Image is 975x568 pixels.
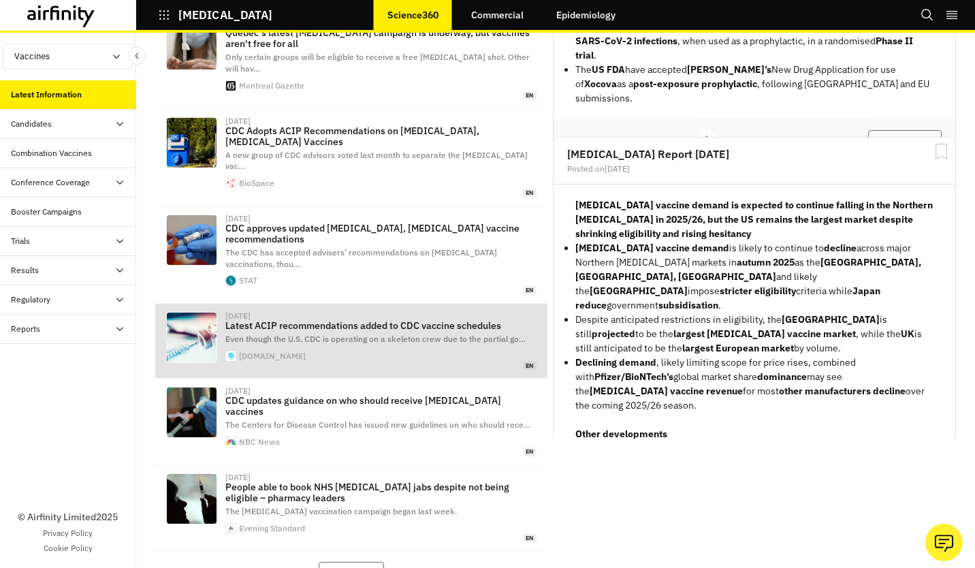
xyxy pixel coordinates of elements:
[387,10,438,20] p: Science360
[3,44,133,69] button: Vaccines
[226,178,236,188] img: apple-touch-icon.png
[239,179,274,187] div: BioSpace
[155,465,547,551] a: [DATE]People able to book NHS [MEDICAL_DATA] jabs despite not being eligible – pharmacy leadersTh...
[225,312,251,320] div: [DATE]
[824,242,857,254] strong: decline
[167,474,217,524] img: 1d45c89fc2756bb4ce608ba134cbe7caY29udGVudHNlYXJjaGFwaSwxNzU5ODQwMDUz-2.7892103.jpg
[226,437,236,447] img: android-icon-192x192.png
[225,117,251,125] div: [DATE]
[43,527,93,539] a: Privacy Policy
[575,313,933,356] p: Despite anticipated restrictions in eligibility, the is still to be the , while the is still anti...
[737,256,795,268] strong: autumn 2025
[590,385,743,397] strong: [MEDICAL_DATA] vaccine revenue
[225,506,457,516] span: The [MEDICAL_DATA] vaccination campaign began last week.
[226,81,236,91] img: icon-mg.png
[11,323,40,335] div: Reports
[11,176,90,189] div: Conference Coverage
[779,385,803,397] strong: other
[523,362,537,370] span: en
[901,328,914,340] strong: UK
[720,285,796,297] strong: stricter eligibility
[11,147,92,159] div: Combination Vaccines
[239,82,304,90] div: Montreal Gazette
[225,125,537,147] p: CDC Adopts ACIP Recommendations on [MEDICAL_DATA], [MEDICAL_DATA] Vaccines
[225,223,537,244] p: CDC approves updated [MEDICAL_DATA], [MEDICAL_DATA] vaccine recommendations
[594,370,673,383] strong: Pfizer/BioNTech’s
[225,215,251,223] div: [DATE]
[239,524,305,533] div: Evening Standard
[225,482,537,503] p: People able to book NHS [MEDICAL_DATA] jabs despite not being eligible – pharmacy leaders
[590,285,688,297] strong: [GEOGRAPHIC_DATA]
[128,47,146,65] button: Close Sidebar
[925,524,963,561] button: Ask our analysts
[167,20,217,69] img: covid-vaccine-spring-20240112.jpg
[167,215,217,265] img: AP25010592804676-1024x576.jpg
[155,379,547,464] a: [DATE]CDC updates guidance on who should receive [MEDICAL_DATA] vaccinesThe Centers for Disease C...
[11,264,39,277] div: Results
[523,286,537,295] span: en
[11,89,82,101] div: Latest Information
[18,510,118,524] p: © Airfinity Limited 2025
[155,11,547,108] a: Quebec's latest [MEDICAL_DATA] campaign is underway, but vaccines aren't free for allOnly certain...
[567,148,942,159] h2: [MEDICAL_DATA] Report [DATE]
[523,91,537,100] span: en
[167,313,217,362] img: Vaccine-research-vial-syringe.png
[44,542,93,554] a: Cookie Policy
[225,387,251,395] div: [DATE]
[225,27,537,49] p: Quebec's latest [MEDICAL_DATA] campaign is underway, but vaccines aren't free for all
[225,247,497,269] span: The CDC has accepted advisers’ recommendations on [MEDICAL_DATA] vaccinations, thou …
[567,165,942,173] div: Posted on [DATE]
[225,473,251,482] div: [DATE]
[575,428,667,440] strong: Other developments
[11,206,82,218] div: Booster Campaigns
[575,242,729,254] strong: [MEDICAL_DATA] vaccine demand
[155,206,547,304] a: [DATE]CDC approves updated [MEDICAL_DATA], [MEDICAL_DATA] vaccine recommendationsThe CDC has acce...
[523,447,537,456] span: en
[225,334,526,344] span: Even though the U.S. CDC is operating on a skeleton crew due to the partial go …
[584,78,617,90] strong: Xocova
[592,63,625,76] strong: US FDA
[633,78,757,90] strong: post-exposure prophylactic
[225,320,537,331] p: Latest ACIP recommendations added to CDC vaccine schedules
[921,3,934,27] button: Search
[225,52,530,74] span: Only certain groups will be eligible to receive a free [MEDICAL_DATA] shot. Other will hav …
[239,438,280,446] div: NBC News
[11,118,52,130] div: Candidates
[933,143,950,160] svg: Bookmark Report
[225,150,528,172] span: A new group of CDC advisors voted last month to separate the [MEDICAL_DATA] vac …
[158,3,272,27] button: [MEDICAL_DATA]
[687,63,771,76] strong: [PERSON_NAME]’s
[575,356,656,368] strong: Declining demand
[155,304,547,379] a: [DATE]Latest ACIP recommendations added to CDC vaccine schedulesEven though the U.S. CDC is opera...
[225,420,530,430] span: The Centers for Disease Control has issued new guidelines on who should rece …
[673,328,856,340] strong: largest [MEDICAL_DATA] vaccine market
[239,277,257,285] div: STAT
[658,299,718,311] strong: subsidisation
[226,276,236,285] img: cropped-STAT-Favicon-Round-270x270.png
[575,356,933,413] p: , likely limiting scope for price rises, combined with global market share may see the for most o...
[225,395,537,417] p: CDC updates guidance on who should receive [MEDICAL_DATA] vaccines
[575,20,933,63] p: , an [MEDICAL_DATA] [MEDICAL_DATA], significantly , when used as a prophylactic, in a randomised .
[782,313,880,326] strong: [GEOGRAPHIC_DATA]
[805,385,906,397] strong: manufacturers decline
[757,370,807,383] strong: dominance
[11,294,50,306] div: Regulatory
[592,328,635,340] strong: projected
[523,189,537,198] span: en
[11,235,30,247] div: Trials
[682,342,794,354] strong: largest European market
[523,534,537,543] span: en
[239,352,306,360] div: [DOMAIN_NAME]
[167,388,217,437] img: 1759768461927_now_daily_a_covid_updates_251006_1920x1080-nwlffu.jpg
[155,109,547,206] a: [DATE]CDC Adopts ACIP Recommendations on [MEDICAL_DATA], [MEDICAL_DATA] VaccinesA new group of CD...
[226,524,236,533] img: icon-512x512.png
[575,241,933,313] li: is likely to continue to across major Northern [MEDICAL_DATA] markets in as the and likely the im...
[575,63,933,106] p: The have accepted New Drug Application for use of as a , following [GEOGRAPHIC_DATA] and EU submi...
[226,351,236,361] img: apple-touch-icon.png
[178,9,272,21] p: [MEDICAL_DATA]
[575,199,933,240] strong: [MEDICAL_DATA] vaccine demand is expected to continue falling in the Northern [MEDICAL_DATA] in 2...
